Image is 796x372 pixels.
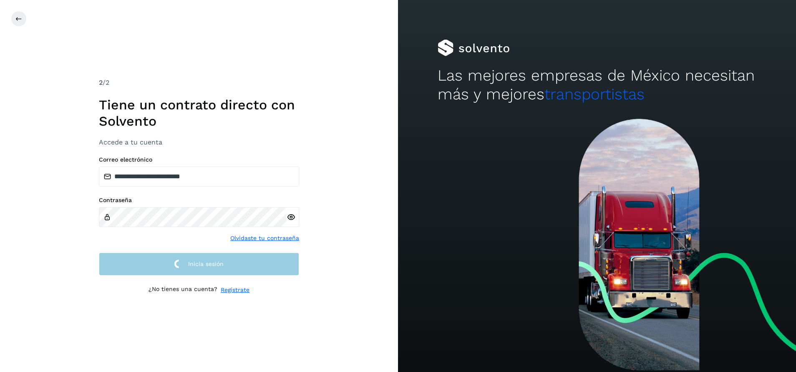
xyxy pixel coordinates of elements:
h2: Las mejores empresas de México necesitan más y mejores [438,66,756,104]
a: Olvidaste tu contraseña [230,234,299,243]
h3: Accede a tu cuenta [99,138,299,146]
span: 2 [99,78,103,86]
h1: Tiene un contrato directo con Solvento [99,97,299,129]
span: Inicia sesión [188,261,224,267]
p: ¿No tienes una cuenta? [149,286,217,294]
label: Correo electrónico [99,156,299,163]
div: /2 [99,78,299,88]
button: Inicia sesión [99,253,299,276]
a: Regístrate [221,286,249,294]
label: Contraseña [99,197,299,204]
span: transportistas [544,85,645,103]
